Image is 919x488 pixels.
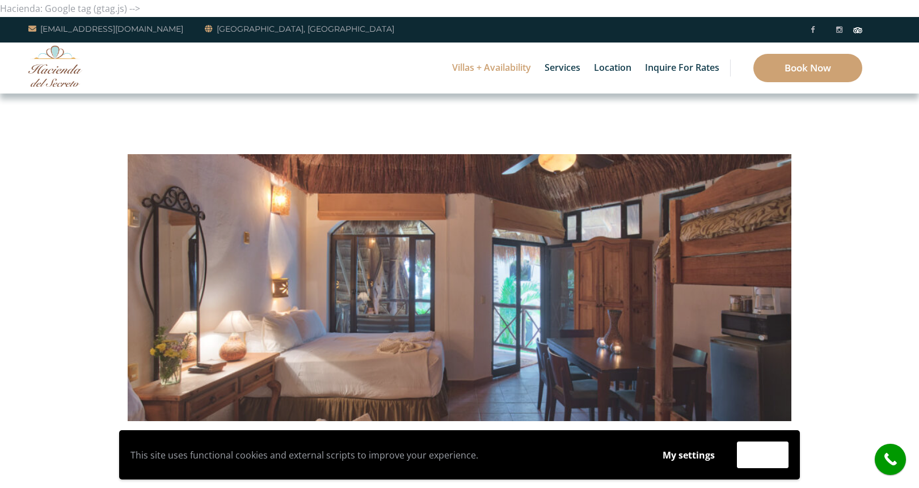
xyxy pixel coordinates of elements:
a: Villas + Availability [446,43,537,94]
img: Tripadvisor_logomark.svg [853,27,862,33]
button: My settings [652,442,726,468]
a: [GEOGRAPHIC_DATA], [GEOGRAPHIC_DATA] [205,22,394,36]
a: Location [588,43,637,94]
a: Services [539,43,586,94]
a: Inquire for Rates [639,43,725,94]
i: call [878,447,903,472]
a: [EMAIL_ADDRESS][DOMAIN_NAME] [28,22,183,36]
button: Accept [737,442,789,468]
a: call [875,444,906,475]
img: Awesome Logo [28,45,82,87]
a: Book Now [753,54,862,82]
p: This site uses functional cookies and external scripts to improve your experience. [130,447,640,464]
